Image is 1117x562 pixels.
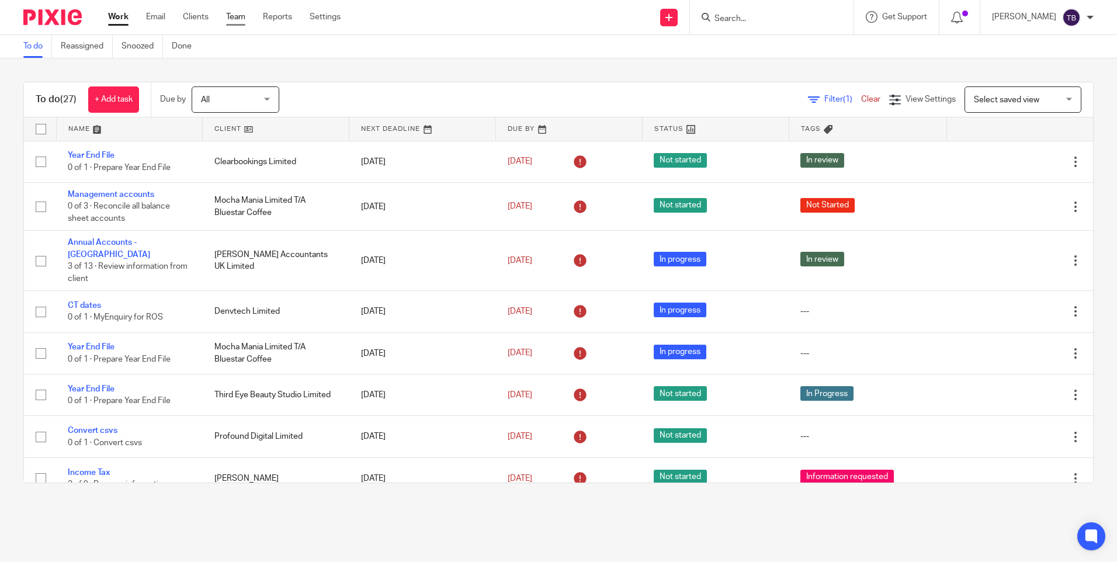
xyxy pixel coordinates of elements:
[23,9,82,25] img: Pixie
[68,480,168,488] span: 2 of 9 · Process information
[349,182,496,230] td: [DATE]
[654,303,706,317] span: In progress
[349,231,496,291] td: [DATE]
[68,469,110,477] a: Income Tax
[882,13,927,21] span: Get Support
[800,386,854,401] span: In Progress
[203,457,349,499] td: [PERSON_NAME]
[800,348,935,359] div: ---
[203,291,349,332] td: Denvtech Limited
[203,332,349,374] td: Mocha Mania Limited T/A Bluestar Coffee
[654,470,707,484] span: Not started
[1062,8,1081,27] img: svg%3E
[226,11,245,23] a: Team
[713,14,818,25] input: Search
[800,306,935,317] div: ---
[183,11,209,23] a: Clients
[654,345,706,359] span: In progress
[23,35,52,58] a: To do
[800,252,844,266] span: In review
[203,141,349,182] td: Clearbookings Limited
[349,291,496,332] td: [DATE]
[68,151,115,159] a: Year End File
[68,262,188,283] span: 3 of 13 · Review information from client
[146,11,165,23] a: Email
[68,355,171,363] span: 0 of 1 · Prepare Year End File
[508,158,532,166] span: [DATE]
[861,95,880,103] a: Clear
[68,397,171,405] span: 0 of 1 · Prepare Year End File
[992,11,1056,23] p: [PERSON_NAME]
[68,385,115,393] a: Year End File
[349,374,496,416] td: [DATE]
[974,96,1039,104] span: Select saved view
[160,93,186,105] p: Due by
[68,426,117,435] a: Convert csvs
[68,343,115,351] a: Year End File
[800,431,935,442] div: ---
[654,428,707,443] span: Not started
[801,126,821,132] span: Tags
[68,314,163,322] span: 0 of 1 · MyEnquiry for ROS
[68,238,150,258] a: Annual Accounts - [GEOGRAPHIC_DATA]
[68,439,142,447] span: 0 of 1 · Convert csvs
[843,95,852,103] span: (1)
[68,203,170,223] span: 0 of 3 · Reconcile all balance sheet accounts
[906,95,956,103] span: View Settings
[172,35,200,58] a: Done
[263,11,292,23] a: Reports
[349,457,496,499] td: [DATE]
[203,182,349,230] td: Mocha Mania Limited T/A Bluestar Coffee
[824,95,861,103] span: Filter
[88,86,139,113] a: + Add task
[508,391,532,399] span: [DATE]
[508,307,532,315] span: [DATE]
[310,11,341,23] a: Settings
[203,374,349,416] td: Third Eye Beauty Studio Limited
[800,198,855,213] span: Not Started
[108,11,129,23] a: Work
[68,190,154,199] a: Management accounts
[508,349,532,358] span: [DATE]
[61,35,113,58] a: Reassigned
[800,470,894,484] span: Information requested
[203,231,349,291] td: [PERSON_NAME] Accountants UK Limited
[60,95,77,104] span: (27)
[349,141,496,182] td: [DATE]
[654,153,707,168] span: Not started
[203,416,349,457] td: Profound Digital Limited
[508,202,532,210] span: [DATE]
[508,256,532,265] span: [DATE]
[508,474,532,483] span: [DATE]
[201,96,210,104] span: All
[654,252,706,266] span: In progress
[68,301,101,310] a: CT dates
[349,416,496,457] td: [DATE]
[508,432,532,440] span: [DATE]
[349,332,496,374] td: [DATE]
[68,164,171,172] span: 0 of 1 · Prepare Year End File
[122,35,163,58] a: Snoozed
[800,153,844,168] span: In review
[36,93,77,106] h1: To do
[654,386,707,401] span: Not started
[654,198,707,213] span: Not started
